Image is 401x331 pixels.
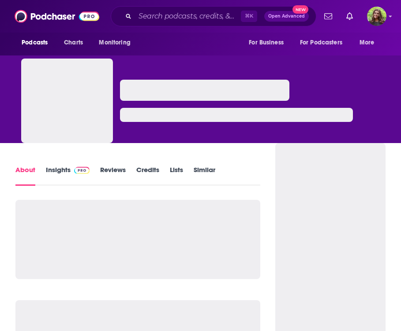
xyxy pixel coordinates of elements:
button: open menu [294,34,355,51]
span: Podcasts [22,37,48,49]
a: Similar [194,165,215,186]
a: Reviews [100,165,126,186]
a: Show notifications dropdown [343,9,356,24]
div: Search podcasts, credits, & more... [111,6,316,26]
span: Monitoring [99,37,130,49]
img: Podchaser - Follow, Share and Rate Podcasts [15,8,99,25]
span: Logged in as reagan34226 [367,7,386,26]
button: open menu [243,34,295,51]
img: User Profile [367,7,386,26]
span: Charts [64,37,83,49]
a: Show notifications dropdown [321,9,336,24]
span: For Business [249,37,284,49]
a: Charts [58,34,88,51]
span: More [360,37,375,49]
a: Credits [136,165,159,186]
span: ⌘ K [241,11,257,22]
span: Open Advanced [268,14,305,18]
button: open menu [15,34,59,51]
img: Podchaser Pro [74,167,90,174]
a: About [15,165,35,186]
a: Lists [170,165,183,186]
span: New [292,5,308,14]
button: open menu [353,34,386,51]
input: Search podcasts, credits, & more... [135,9,241,23]
button: Open AdvancedNew [264,11,309,22]
span: For Podcasters [300,37,342,49]
button: open menu [93,34,142,51]
a: InsightsPodchaser Pro [46,165,90,186]
button: Show profile menu [367,7,386,26]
